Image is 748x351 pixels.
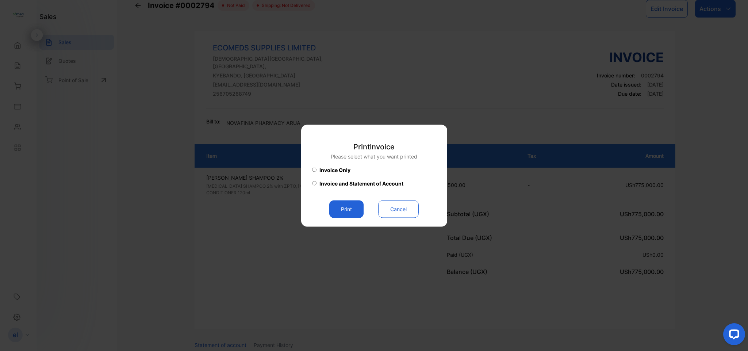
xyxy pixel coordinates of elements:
[378,200,419,218] button: Cancel
[319,166,350,173] span: Invoice Only
[331,152,417,160] p: Please select what you want printed
[329,200,364,218] button: Print
[319,179,403,187] span: Invoice and Statement of Account
[717,320,748,351] iframe: LiveChat chat widget
[331,141,417,152] p: Print Invoice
